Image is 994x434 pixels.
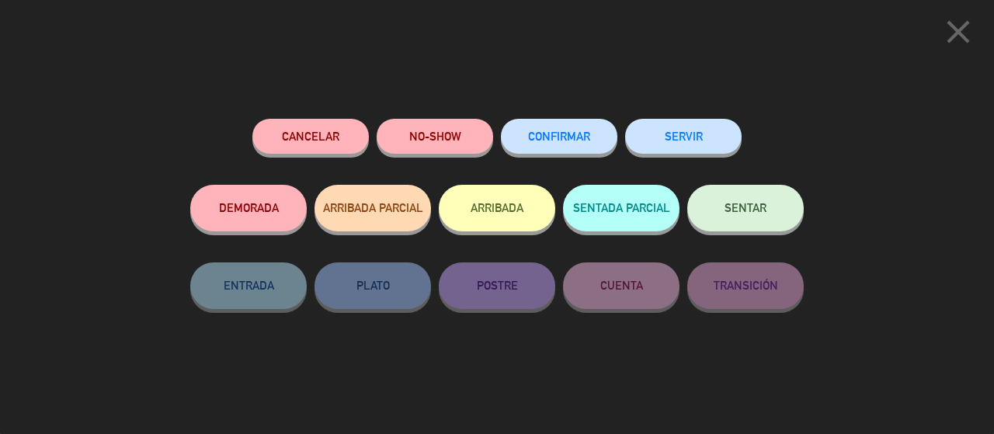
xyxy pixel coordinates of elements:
button: CONFIRMAR [501,119,617,154]
button: POSTRE [439,262,555,309]
span: SENTAR [725,201,766,214]
span: CONFIRMAR [528,130,590,143]
button: ENTRADA [190,262,307,309]
button: SERVIR [625,119,742,154]
button: Cancelar [252,119,369,154]
button: NO-SHOW [377,119,493,154]
button: SENTADA PARCIAL [563,185,679,231]
i: close [939,12,978,51]
button: SENTAR [687,185,804,231]
button: ARRIBADA PARCIAL [315,185,431,231]
button: CUENTA [563,262,679,309]
button: TRANSICIÓN [687,262,804,309]
span: ARRIBADA PARCIAL [323,201,423,214]
button: ARRIBADA [439,185,555,231]
button: DEMORADA [190,185,307,231]
button: PLATO [315,262,431,309]
button: close [934,12,982,57]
